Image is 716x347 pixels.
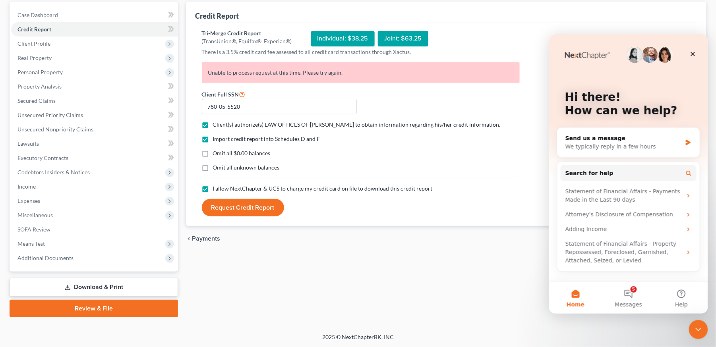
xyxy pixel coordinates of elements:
p: There is a 3.5% credit card fee assessed to all credit card transactions through Xactus. [202,48,520,56]
span: Personal Property [17,69,63,75]
span: Unsecured Priority Claims [17,112,83,118]
span: Client(s) authorize(s) LAW OFFICES OF [PERSON_NAME] to obtain information regarding his/her credi... [213,121,501,128]
span: Case Dashboard [17,12,58,18]
a: Executory Contracts [11,151,178,165]
div: Joint: $63.25 [378,31,428,46]
button: Request Credit Report [202,199,284,216]
span: Payments [192,235,221,242]
span: Secured Claims [17,97,56,104]
a: Credit Report [11,22,178,37]
span: Expenses [17,197,40,204]
span: Client Full SSN [202,91,239,98]
a: Download & Print [10,278,178,297]
div: Tri-Merge Credit Report [202,29,292,37]
iframe: Intercom live chat [549,34,708,314]
a: Unsecured Priority Claims [11,108,178,122]
span: Income [17,183,36,190]
span: Client Profile [17,40,50,47]
span: Credit Report [17,26,51,33]
button: chevron_left Payments [186,235,221,242]
a: Review & File [10,300,178,317]
div: Individual: $38.25 [311,31,375,46]
span: Omit all $0.00 balances [213,150,271,156]
div: Credit Report [195,11,239,21]
i: chevron_left [186,235,192,242]
div: (TransUnion®, Equifax®, Experian®) [202,37,292,45]
a: Secured Claims [11,94,178,108]
span: Means Test [17,240,45,247]
a: Property Analysis [11,79,178,94]
span: I allow NextChapter & UCS to charge my credit card on file to download this credit report [213,185,433,192]
span: Import credit report into Schedules D and F [213,135,320,142]
span: Omit all unknown balances [213,164,280,171]
span: Lawsuits [17,140,39,147]
a: Unsecured Nonpriority Claims [11,122,178,137]
a: Case Dashboard [11,8,178,22]
span: Property Analysis [17,83,62,90]
p: Unable to process request at this time. Please try again. [202,62,520,83]
span: Additional Documents [17,254,74,261]
span: Real Property [17,54,52,61]
span: Executory Contracts [17,154,68,161]
span: SOFA Review [17,226,50,233]
iframe: Intercom live chat [689,320,708,339]
a: SOFA Review [11,222,178,237]
a: Lawsuits [11,137,178,151]
span: Unsecured Nonpriority Claims [17,126,93,133]
input: XXX-XX-XXXX [202,99,357,115]
span: Codebtors Insiders & Notices [17,169,90,175]
span: Miscellaneous [17,212,53,218]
